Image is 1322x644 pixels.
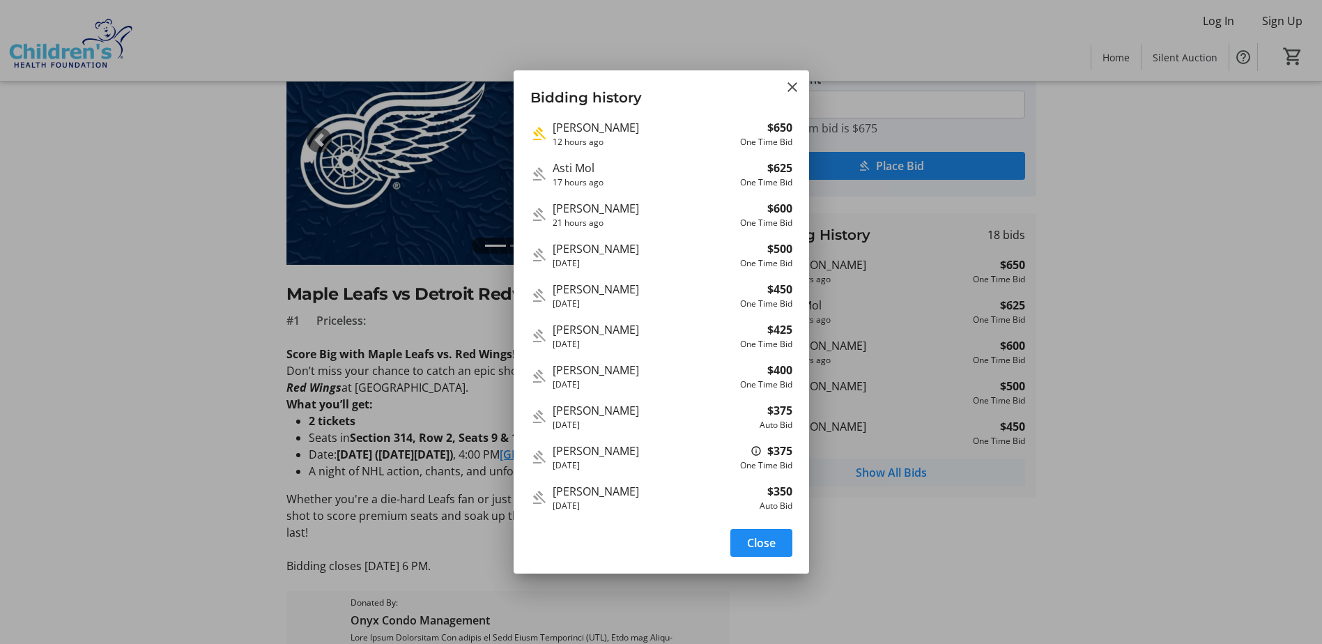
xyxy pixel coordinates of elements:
[730,529,792,557] button: Close
[530,247,547,263] mat-icon: Outbid
[740,176,792,189] div: One Time Bid
[740,257,792,270] div: One Time Bid
[767,200,792,217] strong: $600
[740,378,792,391] div: One Time Bid
[530,287,547,304] mat-icon: Outbid
[553,321,735,338] div: [PERSON_NAME]
[553,402,754,419] div: [PERSON_NAME]
[767,240,792,257] strong: $500
[767,119,792,136] strong: $650
[553,298,735,310] div: [DATE]
[553,160,735,176] div: Asti Mol
[740,338,792,351] div: One Time Bid
[553,119,735,136] div: [PERSON_NAME]
[553,240,735,257] div: [PERSON_NAME]
[553,217,735,229] div: 21 hours ago
[740,136,792,148] div: One Time Bid
[767,160,792,176] strong: $625
[767,362,792,378] strong: $400
[740,298,792,310] div: One Time Bid
[784,79,801,95] button: Close
[514,70,809,118] h3: Bidding history
[747,535,776,551] span: Close
[553,200,735,217] div: [PERSON_NAME]
[553,483,754,500] div: [PERSON_NAME]
[767,281,792,298] strong: $450
[530,328,547,344] mat-icon: Outbid
[553,362,735,378] div: [PERSON_NAME]
[553,257,735,270] div: [DATE]
[553,378,735,391] div: [DATE]
[553,500,754,512] div: [DATE]
[530,368,547,385] mat-icon: Outbid
[553,338,735,351] div: [DATE]
[767,321,792,338] strong: $425
[530,408,547,425] mat-icon: Outbid
[530,119,792,512] div: Bidding history
[767,483,792,500] strong: $350
[740,217,792,229] div: One Time Bid
[553,459,735,472] div: [DATE]
[553,419,754,431] div: [DATE]
[530,489,547,506] mat-icon: Outbid
[530,125,547,142] mat-icon: Highest bid
[530,166,547,183] mat-icon: Outbid
[553,136,735,148] div: 12 hours ago
[530,206,547,223] mat-icon: Outbid
[740,459,792,472] div: One Time Bid
[553,443,735,459] div: [PERSON_NAME]
[767,402,792,419] strong: $375
[767,443,792,459] strong: $375
[553,176,735,189] div: 17 hours ago
[760,500,792,512] div: Auto Bid
[553,281,735,298] div: [PERSON_NAME]
[530,449,547,466] mat-icon: Outbid
[751,443,762,459] mat-icon: When an auto-bid matches a one-time bid, the auto-bid wins as it was placed first.
[760,419,792,431] div: Auto Bid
